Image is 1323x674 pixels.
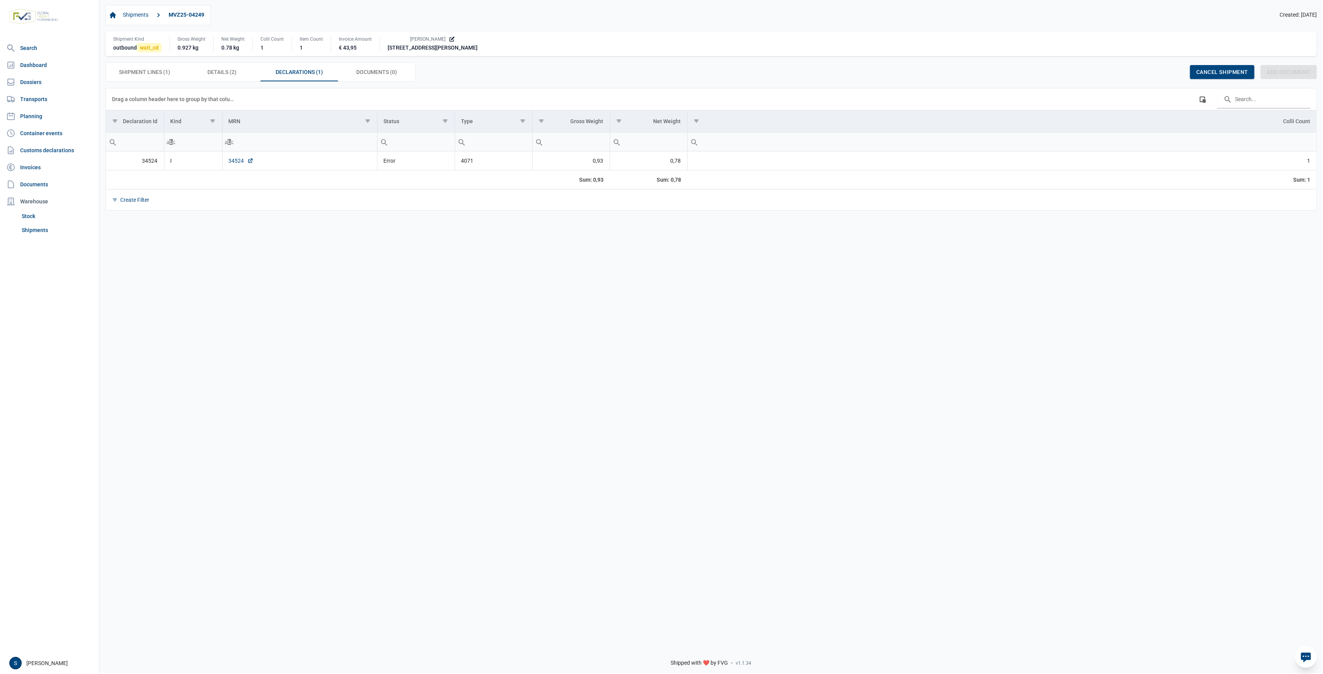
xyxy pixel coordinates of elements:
td: 1 [687,151,1316,170]
span: Show filter options for column 'Colli Count' [694,118,700,124]
div: Search box [610,132,624,151]
a: Dashboard [3,57,96,73]
div: € 43,95 [339,44,372,52]
span: Show filter options for column 'Net Weight' [616,118,622,124]
div: Colli Count [260,36,284,42]
td: Filter cell [687,132,1316,151]
span: Show filter options for column 'Kind' [210,118,216,124]
td: Filter cell [532,132,610,151]
div: Gross Weight [571,118,604,124]
td: I [164,151,222,170]
td: 0,93 [532,151,610,170]
div: 1 [260,44,284,52]
div: Search box [533,132,547,151]
a: Invoices [3,160,96,175]
a: Stock [19,209,96,223]
input: Filter cell [106,132,164,151]
td: Filter cell [377,132,455,151]
td: Filter cell [164,132,222,151]
td: Filter cell [106,132,164,151]
div: Data grid with 1 rows and 8 columns [106,88,1316,210]
input: Filter cell [378,132,455,151]
div: MRN [229,118,241,124]
td: Error [377,151,455,170]
span: Details (2) [207,67,236,77]
a: Shipments [19,223,96,237]
div: Type [461,118,473,124]
span: Show filter options for column 'Gross Weight' [539,118,545,124]
a: Transports [3,91,96,107]
a: 34524 [229,157,254,165]
div: Search box [455,132,469,151]
td: Column Kind [164,110,222,132]
input: Filter cell [533,132,610,151]
span: wait_cd [137,43,162,52]
a: Search [3,40,96,56]
span: Show filter options for column 'MRN' [365,118,371,124]
img: FVG - Global freight forwarding [6,6,61,27]
input: Filter cell [164,132,222,151]
a: Dossiers [3,74,96,90]
td: 34524 [106,151,164,170]
div: Search box [378,132,392,151]
div: 0.927 kg [178,44,205,52]
a: Documents [3,177,96,192]
span: Cancel shipment [1196,69,1248,75]
span: - [731,660,733,667]
input: Filter cell [610,132,687,151]
span: Show filter options for column 'Type' [520,118,526,124]
span: Shipped with ❤️ by FVG [671,660,728,667]
div: Search box [164,132,178,151]
div: Data grid toolbar [112,88,1310,110]
a: Planning [3,108,96,124]
td: Column Status [377,110,455,132]
div: outbound [113,44,162,52]
div: Search box [688,132,702,151]
td: Filter cell [455,132,532,151]
a: MVZ25-04249 [166,9,207,22]
span: Declarations (1) [276,67,323,77]
div: Create Filter [120,196,149,203]
input: Search in the data grid [1217,90,1310,108]
div: Invoice Amount [339,36,372,42]
span: v1.1.34 [736,660,752,666]
div: Search box [223,132,236,151]
td: Filter cell [222,132,377,151]
div: 0.78 kg [221,44,245,52]
div: Declaration Id [123,118,158,124]
a: Shipments [120,9,152,22]
div: Colli Count Sum: 1 [693,176,1310,184]
span: Show filter options for column 'Declaration Id' [112,118,118,124]
div: Net Weight [221,36,245,42]
span: Documents (0) [356,67,397,77]
a: Container events [3,126,96,141]
input: Filter cell [223,132,377,151]
td: Column Gross Weight [532,110,610,132]
td: 0,78 [610,151,687,170]
a: Customs declarations [3,143,96,158]
td: Column Declaration Id [106,110,164,132]
div: Drag a column header here to group by that column [112,93,236,105]
div: [PERSON_NAME] [9,657,94,669]
input: Filter cell [455,132,532,151]
span: Show filter options for column 'Status' [443,118,448,124]
button: S [9,657,22,669]
span: Shipment Lines (1) [119,67,170,77]
div: [STREET_ADDRESS][PERSON_NAME] [388,44,478,52]
td: Column Colli Count [687,110,1316,132]
div: Cancel shipment [1190,65,1254,79]
div: Status [384,118,400,124]
div: Warehouse [3,194,96,209]
div: Gross Weight [178,36,205,42]
td: Filter cell [610,132,687,151]
div: 1 [300,44,323,52]
div: Net Weight [654,118,681,124]
td: Column Type [455,110,532,132]
td: 4071 [455,151,532,170]
input: Filter cell [688,132,1317,151]
div: Shipment Kind [113,36,162,42]
div: Search box [106,132,120,151]
div: Gross Weight Sum: 0,93 [538,176,604,184]
div: Column Chooser [1195,92,1209,106]
span: [PERSON_NAME] [411,36,446,42]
